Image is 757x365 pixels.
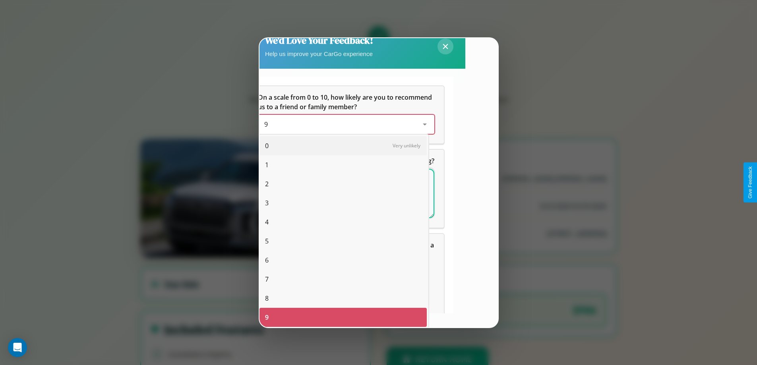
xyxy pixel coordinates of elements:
[259,193,427,212] div: 3
[258,93,434,112] h5: On a scale from 0 to 10, how likely are you to recommend us to a friend or family member?
[747,166,753,199] div: Give Feedback
[259,308,427,327] div: 9
[259,155,427,174] div: 1
[265,141,269,151] span: 0
[265,198,269,208] span: 3
[259,136,427,155] div: 0
[265,34,373,47] h2: We'd Love Your Feedback!
[265,179,269,189] span: 2
[248,86,444,143] div: On a scale from 0 to 10, how likely are you to recommend us to a friend or family member?
[265,236,269,246] span: 5
[265,255,269,265] span: 6
[259,289,427,308] div: 8
[393,142,420,149] span: Very unlikely
[259,251,427,270] div: 6
[259,270,427,289] div: 7
[259,327,427,346] div: 10
[264,120,268,129] span: 9
[258,93,434,111] span: On a scale from 0 to 10, how likely are you to recommend us to a friend or family member?
[258,115,434,134] div: On a scale from 0 to 10, how likely are you to recommend us to a friend or family member?
[265,160,269,170] span: 1
[265,313,269,322] span: 9
[259,212,427,232] div: 4
[258,241,436,259] span: Which of the following features do you value the most in a vehicle?
[258,156,434,165] span: What can we do to make your experience more satisfying?
[8,338,27,357] div: Open Intercom Messenger
[265,294,269,303] span: 8
[259,232,427,251] div: 5
[265,48,373,59] p: Help us improve your CarGo experience
[265,217,269,227] span: 4
[265,274,269,284] span: 7
[259,174,427,193] div: 2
